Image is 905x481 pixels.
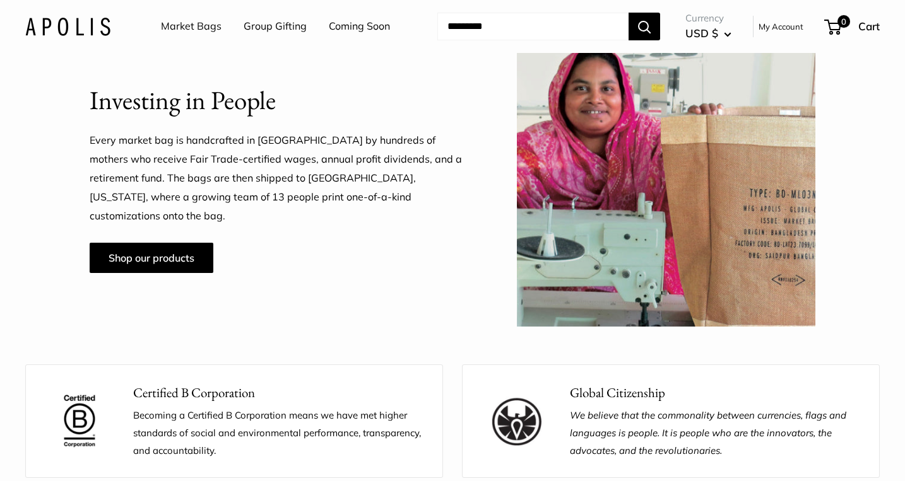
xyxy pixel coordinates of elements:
span: USD $ [685,26,718,40]
input: Search... [437,13,629,40]
h2: Investing in People [90,82,470,119]
a: Shop our products [90,243,213,273]
img: Apolis [25,17,110,35]
a: Coming Soon [329,17,390,36]
iframe: Sign Up via Text for Offers [10,433,135,471]
p: Every market bag is handcrafted in [GEOGRAPHIC_DATA] by hundreds of mothers who receive Fair Trad... [90,131,470,226]
p: Certified B Corporation [133,383,423,403]
a: My Account [759,19,803,34]
button: USD $ [685,23,731,43]
p: Global Citizenship [570,383,860,403]
a: 0 Cart [825,16,880,37]
a: Market Bags [161,17,222,36]
a: Group Gifting [244,17,307,36]
span: Currency [685,9,731,27]
p: Becoming a Certified B Corporation means we have met higher standards of social and environmental... [133,407,423,460]
button: Search [629,13,660,40]
span: Cart [858,20,880,33]
span: 0 [837,15,850,28]
em: We believe that the commonality between currencies, flags and languages is people. It is people w... [570,409,846,456]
